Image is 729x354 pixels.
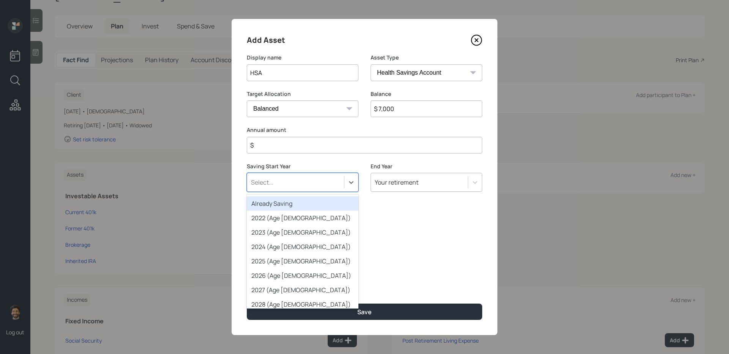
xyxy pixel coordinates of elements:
[247,254,358,268] div: 2025 (Age [DEMOGRAPHIC_DATA])
[247,240,358,254] div: 2024 (Age [DEMOGRAPHIC_DATA])
[247,211,358,225] div: 2022 (Age [DEMOGRAPHIC_DATA])
[247,34,285,46] h4: Add Asset
[247,196,358,211] div: Already Saving
[371,90,482,98] label: Balance
[247,54,358,61] label: Display name
[247,225,358,240] div: 2023 (Age [DEMOGRAPHIC_DATA])
[371,163,482,170] label: End Year
[247,304,482,320] button: Save
[357,308,372,316] div: Save
[371,54,482,61] label: Asset Type
[247,126,482,134] label: Annual amount
[375,178,418,186] div: Your retirement
[247,297,358,312] div: 2028 (Age [DEMOGRAPHIC_DATA])
[247,268,358,283] div: 2026 (Age [DEMOGRAPHIC_DATA])
[251,178,273,186] div: Select...
[247,163,358,170] label: Saving Start Year
[247,90,358,98] label: Target Allocation
[247,283,358,297] div: 2027 (Age [DEMOGRAPHIC_DATA])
